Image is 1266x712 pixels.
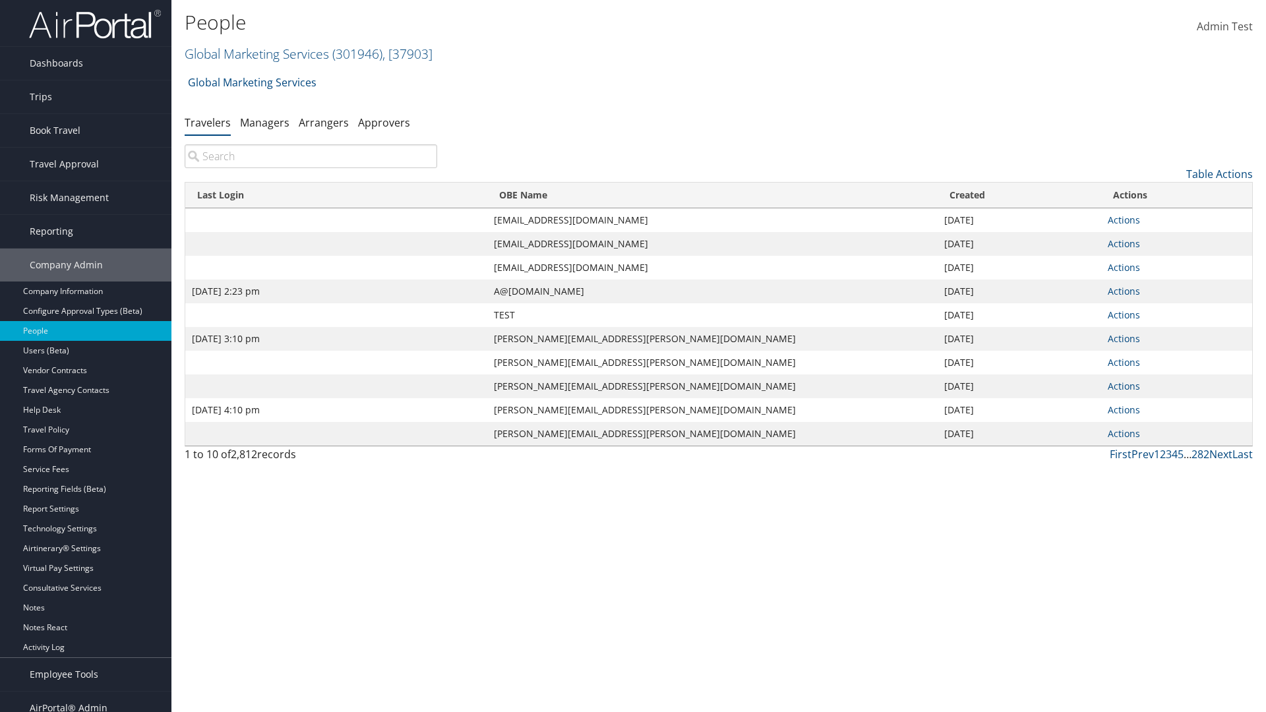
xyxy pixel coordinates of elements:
[185,144,437,168] input: Search
[487,374,938,398] td: [PERSON_NAME][EMAIL_ADDRESS][PERSON_NAME][DOMAIN_NAME]
[1186,167,1253,181] a: Table Actions
[487,280,938,303] td: A@[DOMAIN_NAME]
[938,327,1101,351] td: [DATE]
[30,47,83,80] span: Dashboards
[185,280,487,303] td: [DATE] 2:23 pm
[188,69,316,96] a: Global Marketing Services
[185,9,897,36] h1: People
[938,374,1101,398] td: [DATE]
[185,183,487,208] th: Last Login: activate to sort column ascending
[185,45,433,63] a: Global Marketing Services
[938,232,1101,256] td: [DATE]
[1172,447,1178,461] a: 4
[938,303,1101,327] td: [DATE]
[231,447,257,461] span: 2,812
[30,148,99,181] span: Travel Approval
[30,80,52,113] span: Trips
[487,422,938,446] td: [PERSON_NAME][EMAIL_ADDRESS][PERSON_NAME][DOMAIN_NAME]
[1191,447,1209,461] a: 282
[487,232,938,256] td: [EMAIL_ADDRESS][DOMAIN_NAME]
[1166,447,1172,461] a: 3
[1178,447,1184,461] a: 5
[487,303,938,327] td: TEST
[382,45,433,63] span: , [ 37903 ]
[1108,380,1140,392] a: Actions
[1108,309,1140,321] a: Actions
[938,256,1101,280] td: [DATE]
[240,115,289,130] a: Managers
[1197,19,1253,34] span: Admin Test
[938,183,1101,208] th: Created: activate to sort column ascending
[1209,447,1232,461] a: Next
[30,658,98,691] span: Employee Tools
[1108,237,1140,250] a: Actions
[938,422,1101,446] td: [DATE]
[29,9,161,40] img: airportal-logo.png
[185,398,487,422] td: [DATE] 4:10 pm
[938,398,1101,422] td: [DATE]
[1108,427,1140,440] a: Actions
[1184,447,1191,461] span: …
[1154,447,1160,461] a: 1
[1131,447,1154,461] a: Prev
[1110,447,1131,461] a: First
[487,256,938,280] td: [EMAIL_ADDRESS][DOMAIN_NAME]
[1108,332,1140,345] a: Actions
[487,327,938,351] td: [PERSON_NAME][EMAIL_ADDRESS][PERSON_NAME][DOMAIN_NAME]
[487,183,938,208] th: OBE Name: activate to sort column ascending
[1108,403,1140,416] a: Actions
[185,327,487,351] td: [DATE] 3:10 pm
[1108,214,1140,226] a: Actions
[487,351,938,374] td: [PERSON_NAME][EMAIL_ADDRESS][PERSON_NAME][DOMAIN_NAME]
[938,208,1101,232] td: [DATE]
[30,181,109,214] span: Risk Management
[1108,285,1140,297] a: Actions
[185,115,231,130] a: Travelers
[30,249,103,282] span: Company Admin
[358,115,410,130] a: Approvers
[299,115,349,130] a: Arrangers
[1160,447,1166,461] a: 2
[938,351,1101,374] td: [DATE]
[1232,447,1253,461] a: Last
[1101,183,1252,208] th: Actions
[1108,261,1140,274] a: Actions
[1197,7,1253,47] a: Admin Test
[30,215,73,248] span: Reporting
[1108,356,1140,369] a: Actions
[487,208,938,232] td: [EMAIL_ADDRESS][DOMAIN_NAME]
[487,398,938,422] td: [PERSON_NAME][EMAIL_ADDRESS][PERSON_NAME][DOMAIN_NAME]
[332,45,382,63] span: ( 301946 )
[30,114,80,147] span: Book Travel
[185,446,437,469] div: 1 to 10 of records
[938,280,1101,303] td: [DATE]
